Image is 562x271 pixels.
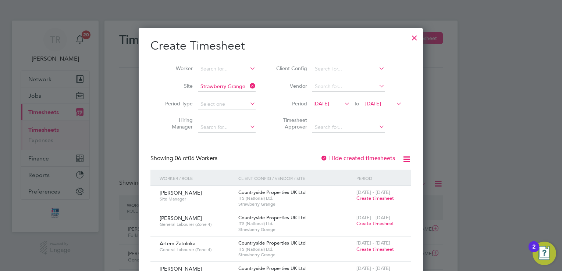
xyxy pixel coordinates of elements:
[198,82,256,92] input: Search for...
[160,65,193,72] label: Worker
[175,155,217,162] span: 06 Workers
[238,221,353,227] span: ITS (National) Ltd.
[312,82,385,92] input: Search for...
[533,242,556,265] button: Open Resource Center, 2 new notifications
[238,246,353,252] span: ITS (National) Ltd.
[160,189,202,196] span: [PERSON_NAME]
[158,170,236,187] div: Worker / Role
[160,240,195,247] span: Artem Zatoloka
[356,220,394,227] span: Create timesheet
[160,215,202,221] span: [PERSON_NAME]
[198,99,256,109] input: Select one
[274,100,307,107] label: Period
[238,252,353,258] span: Strawberry Grange
[238,227,353,232] span: Strawberry Grange
[198,64,256,74] input: Search for...
[320,155,395,162] label: Hide created timesheets
[150,38,411,54] h2: Create Timesheet
[238,214,306,221] span: Countryside Properties UK Ltd
[160,83,193,89] label: Site
[352,99,361,108] span: To
[274,83,307,89] label: Vendor
[312,122,385,133] input: Search for...
[238,240,306,246] span: Countryside Properties UK Ltd
[236,170,355,187] div: Client Config / Vendor / Site
[356,240,390,246] span: [DATE] - [DATE]
[160,117,193,130] label: Hiring Manager
[150,155,219,162] div: Showing
[356,246,394,252] span: Create timesheet
[160,196,233,202] span: Site Manager
[313,100,329,107] span: [DATE]
[355,170,404,187] div: Period
[198,122,256,133] input: Search for...
[274,117,307,130] label: Timesheet Approver
[356,195,394,201] span: Create timesheet
[160,247,233,253] span: General Labourer (Zone 4)
[175,155,188,162] span: 06 of
[356,214,390,221] span: [DATE] - [DATE]
[238,189,306,195] span: Countryside Properties UK Ltd
[238,201,353,207] span: Strawberry Grange
[312,64,385,74] input: Search for...
[365,100,381,107] span: [DATE]
[160,221,233,227] span: General Labourer (Zone 4)
[238,195,353,201] span: ITS (National) Ltd.
[532,247,536,256] div: 2
[356,189,390,195] span: [DATE] - [DATE]
[160,100,193,107] label: Period Type
[274,65,307,72] label: Client Config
